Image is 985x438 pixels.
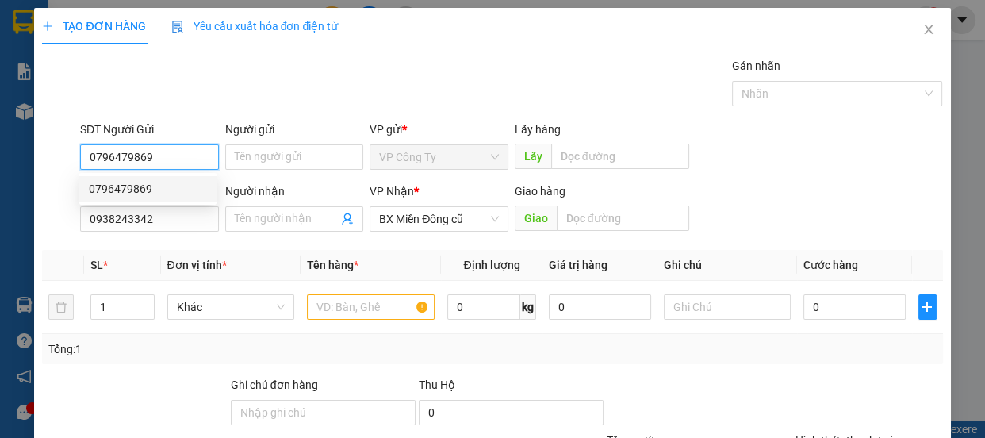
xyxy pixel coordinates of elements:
span: 0988 594 111 [56,56,208,86]
input: VD: Bàn, Ghế [307,294,435,320]
span: Khác [177,295,286,319]
label: Ghi chú đơn hàng [231,378,318,391]
span: VP Công Ty - [29,91,102,106]
span: Đơn vị tính [167,259,227,271]
span: VP Công Ty ĐT: [56,56,208,86]
span: VP Nhận [370,185,414,198]
span: TẠO ĐƠN HÀNG [42,20,145,33]
div: Tổng: 1 [48,340,381,358]
span: - [183,113,187,128]
div: Người gửi [225,121,364,138]
span: Định lượng [463,259,519,271]
span: Cước hàng [803,259,858,271]
span: tâm [102,91,124,106]
span: chú lai [146,113,187,128]
img: icon [171,21,184,33]
span: Nhận: [6,113,187,128]
span: Gửi: [6,91,29,106]
input: Ghi Chú [664,294,791,320]
input: Ghi chú đơn hàng [231,400,416,425]
span: Giá trị hàng [549,259,607,271]
span: Lấy hàng [515,123,561,136]
th: Ghi chú [657,250,798,281]
label: Gán nhãn [732,60,780,72]
div: Người nhận [225,182,364,200]
span: Giao [515,206,557,231]
span: plus [919,301,936,313]
span: SL [90,259,103,271]
span: BX Miền Đông cũ - [40,113,187,128]
span: Giao hàng [515,185,565,198]
button: plus [918,294,937,320]
span: close [922,23,935,36]
button: delete [48,294,74,320]
span: plus [42,21,53,32]
div: VP gửi [370,121,508,138]
input: Dọc đường [557,206,689,231]
span: Thu Hộ [419,378,455,391]
input: 0 [549,294,651,320]
div: SĐT Người Gửi [80,121,219,138]
span: Tên hàng [307,259,358,271]
span: user-add [341,213,354,225]
img: logo [6,12,54,83]
input: Dọc đường [551,144,689,169]
span: VP Công Ty [379,145,499,169]
div: 0796479869 [79,176,217,202]
span: Lấy [515,144,551,169]
strong: CÔNG TY CP BÌNH TÂM [56,9,215,53]
div: 0796479869 [89,180,207,198]
span: Yêu cầu xuất hóa đơn điện tử [171,20,339,33]
button: Close [906,8,951,52]
span: BX Miền Đông cũ [379,207,499,231]
span: kg [520,294,536,320]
